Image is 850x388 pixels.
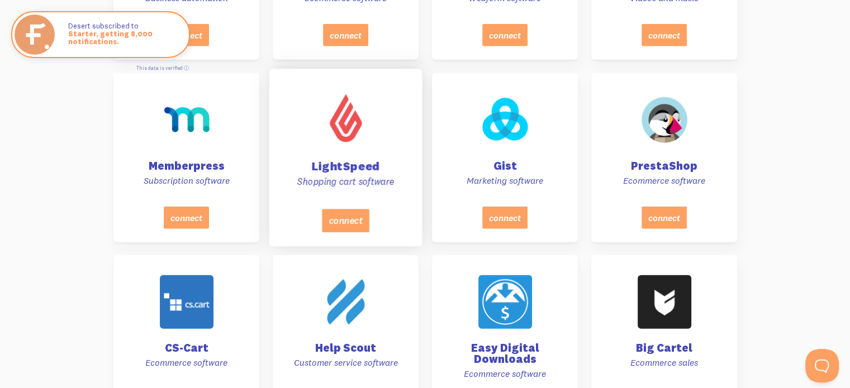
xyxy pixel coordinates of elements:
h4: Help Scout [286,342,405,353]
button: connect [642,206,687,228]
p: Ecommerce software [605,175,724,186]
h4: LightSpeed [283,160,408,172]
h4: Gist [445,160,564,171]
iframe: Help Scout Beacon - Open [805,349,839,382]
p: Marketing software [445,175,564,186]
h4: Memberpress [127,160,246,171]
p: Desert subscribed to [68,22,178,47]
h4: Big Cartel [605,342,724,353]
span: Starter, getting 8,000 notifications. [68,30,178,46]
p: Subscription software [127,175,246,186]
a: PrestaShop Ecommerce software connect [591,73,737,242]
button: connect [164,24,209,46]
a: This data is verified ⓘ [136,65,189,71]
img: Starter, getting 8,000 notifications. [15,15,55,55]
button: connect [642,24,687,46]
a: Gist Marketing software connect [432,73,578,242]
p: Shopping cart software [283,175,408,188]
h4: Easy Digital Downloads [445,342,564,365]
p: Ecommerce software [445,368,564,380]
a: Memberpress Subscription software connect [113,73,259,242]
h4: PrestaShop [605,160,724,171]
h4: CS-Cart [127,342,246,353]
p: Customer service software [286,357,405,368]
p: Ecommerce software [127,357,246,368]
p: Ecommerce sales [605,357,724,368]
button: connect [323,24,368,46]
button: connect [482,24,528,46]
a: LightSpeed Shopping cart software connect [269,69,422,246]
button: connect [482,206,528,228]
button: connect [164,206,209,228]
button: connect [321,209,369,232]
